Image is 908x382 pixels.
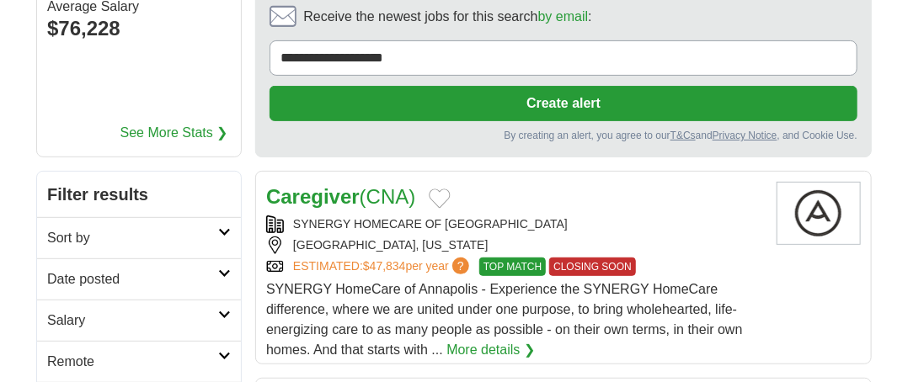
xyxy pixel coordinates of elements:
button: Add to favorite jobs [429,188,451,209]
span: Receive the newest jobs for this search : [303,7,591,27]
strong: Caregiver [266,185,360,208]
div: SYNERGY HOMECARE OF [GEOGRAPHIC_DATA] [266,215,763,233]
h2: Remote [47,352,218,372]
a: Caregiver(CNA) [266,185,415,208]
a: Salary [37,300,241,341]
h2: Filter results [37,172,241,217]
div: By creating an alert, you agree to our and , and Cookie Use. [270,128,857,143]
a: Sort by [37,217,241,258]
a: by email [538,9,589,24]
h2: Sort by [47,228,218,248]
h2: Date posted [47,269,218,289]
span: CLOSING SOON [549,257,636,276]
a: Privacy Notice [713,130,777,141]
a: Remote [37,341,241,382]
a: ESTIMATED:$47,834per year? [293,257,473,276]
span: $47,834 [363,259,406,273]
a: Date posted [37,258,241,300]
a: T&Cs [670,130,696,141]
div: $76,228 [47,13,231,44]
button: Create alert [270,86,857,121]
img: Company logo [777,182,861,245]
h2: Salary [47,310,218,331]
a: More details ❯ [446,340,535,360]
a: See More Stats ❯ [120,123,228,143]
span: SYNERGY HomeCare of Annapolis - Experience the SYNERGY HomeCare difference, where we are united u... [266,282,743,357]
div: [GEOGRAPHIC_DATA], [US_STATE] [266,236,763,254]
span: TOP MATCH [479,257,546,276]
span: ? [452,257,469,274]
